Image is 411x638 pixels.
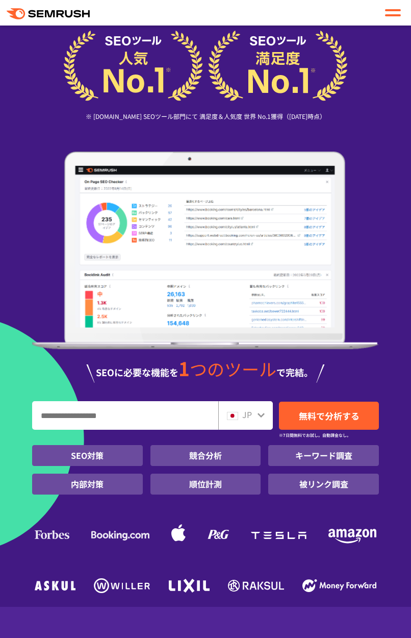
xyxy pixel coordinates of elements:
li: 競合分析 [150,445,261,466]
li: 被リンク調査 [268,474,379,495]
li: キーワード調査 [268,445,379,466]
a: 無料で分析する [279,402,379,430]
li: 順位計測 [150,474,261,495]
span: つのツール [190,356,276,381]
span: で完結。 [276,365,313,379]
span: JP [242,408,252,421]
span: 1 [178,354,190,382]
input: URL、キーワードを入力してください [33,402,218,429]
span: 無料で分析する [299,409,359,422]
small: ※7日間無料でお試し。自動課金なし。 [279,430,351,440]
div: ※ [DOMAIN_NAME] SEOツール部門にて 満足度＆人気度 世界 No.1獲得（[DATE]時点） [32,101,379,134]
li: 内部対策 [32,474,143,495]
li: SEO対策 [32,445,143,466]
div: SEOに必要な機能を [32,360,379,383]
